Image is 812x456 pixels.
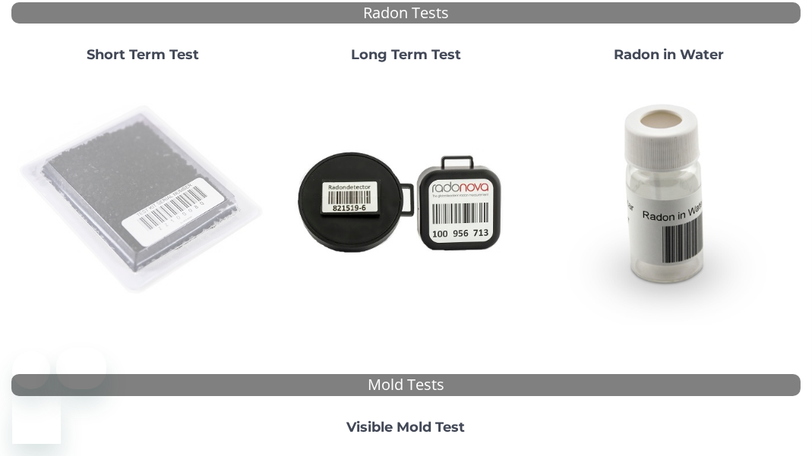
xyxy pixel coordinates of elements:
strong: Long Term Test [351,46,461,63]
strong: Radon in Water [614,46,724,63]
img: ShortTerm.jpg [17,75,268,325]
iframe: Close message [12,351,50,389]
img: RadoninWater.jpg [544,75,795,325]
img: Radtrak2vsRadtrak3.jpg [280,75,531,325]
strong: Visible Mold Test [346,419,465,436]
div: Radon Tests [11,2,801,24]
div: Mold Tests [11,374,801,396]
strong: Short Term Test [87,46,199,63]
iframe: Message from company [56,348,106,389]
iframe: Button to launch messaging window [12,395,61,444]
